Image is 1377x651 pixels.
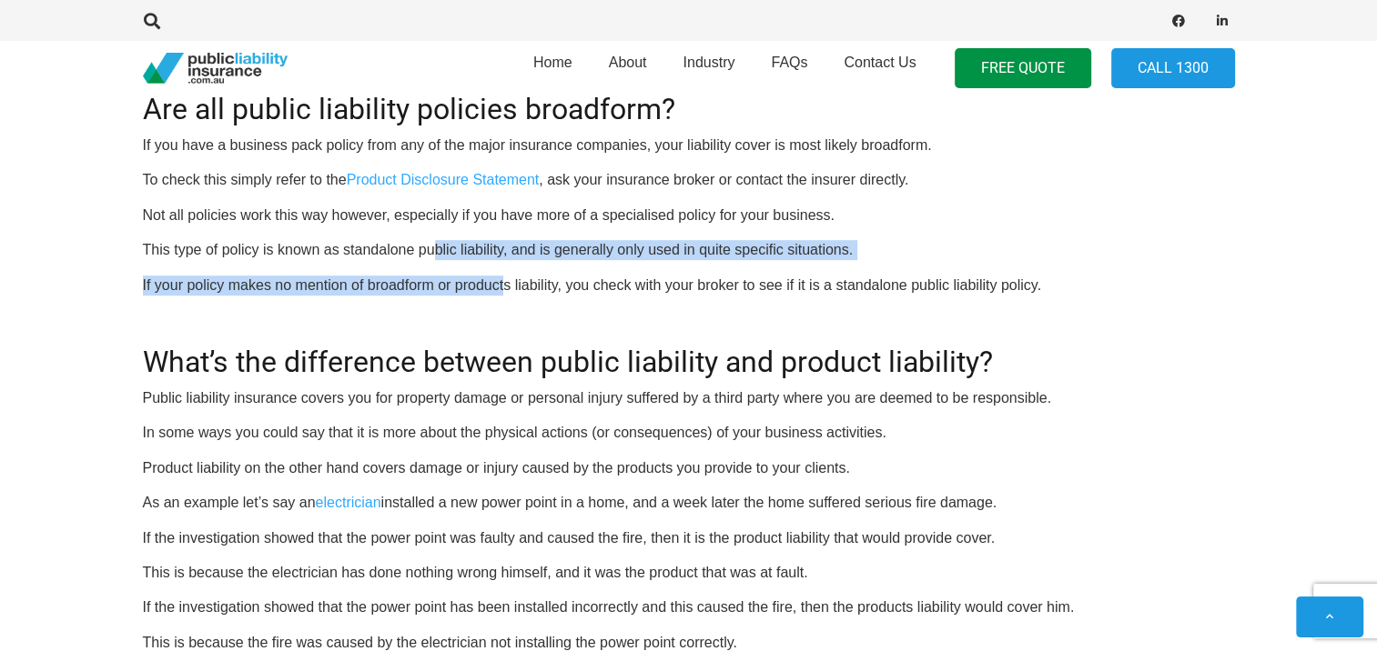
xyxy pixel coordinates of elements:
a: FAQs [753,35,825,101]
p: This is because the electrician has done nothing wrong himself, and it was the product that was a... [143,563,1235,583]
a: Search [135,13,171,29]
a: LinkedIn [1210,8,1235,34]
p: If you have a business pack policy from any of the major insurance companies, your liability cove... [143,135,1235,155]
a: FREE QUOTE [955,48,1091,89]
a: Back to top [1296,596,1363,637]
p: If the investigation showed that the power point was faulty and caused the fire, then it is the p... [143,528,1235,548]
span: FAQs [771,55,807,70]
a: Product Disclosure Statement [347,172,540,187]
p: Product liability on the other hand covers damage or injury caused by the products you provide to... [143,458,1235,478]
a: pli_logotransparent [143,53,288,85]
p: As an example let’s say an installed a new power point in a home, and a week later the home suffe... [143,493,1235,513]
a: electrician [316,495,381,510]
h2: Are all public liability policies broadform? [143,70,1235,126]
p: To check this simply refer to the , ask your insurance broker or contact the insurer directly. [143,170,1235,190]
p: This type of policy is known as standalone public liability, and is generally only used in quite ... [143,240,1235,260]
span: Home [533,55,572,70]
p: Not all policies work this way however, especially if you have more of a specialised policy for y... [143,205,1235,225]
p: If your policy makes no mention of broadform or products liability, you check with your broker to... [143,275,1235,295]
span: Contact Us [844,55,916,70]
a: Home [515,35,591,101]
a: About [591,35,665,101]
a: Facebook [1166,8,1191,34]
a: Call 1300 [1111,48,1235,89]
p: In some ways you could say that it is more about the physical actions (or consequences) of your b... [143,423,1235,443]
p: Public liability insurance covers you for property damage or personal injury suffered by a third ... [143,388,1235,408]
a: Industry [664,35,753,101]
p: If the investigation showed that the power point has been installed incorrectly and this caused t... [143,597,1235,617]
a: Contact Us [825,35,934,101]
h2: What’s the difference between public liability and product liability? [143,323,1235,379]
span: About [609,55,647,70]
span: Industry [683,55,734,70]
